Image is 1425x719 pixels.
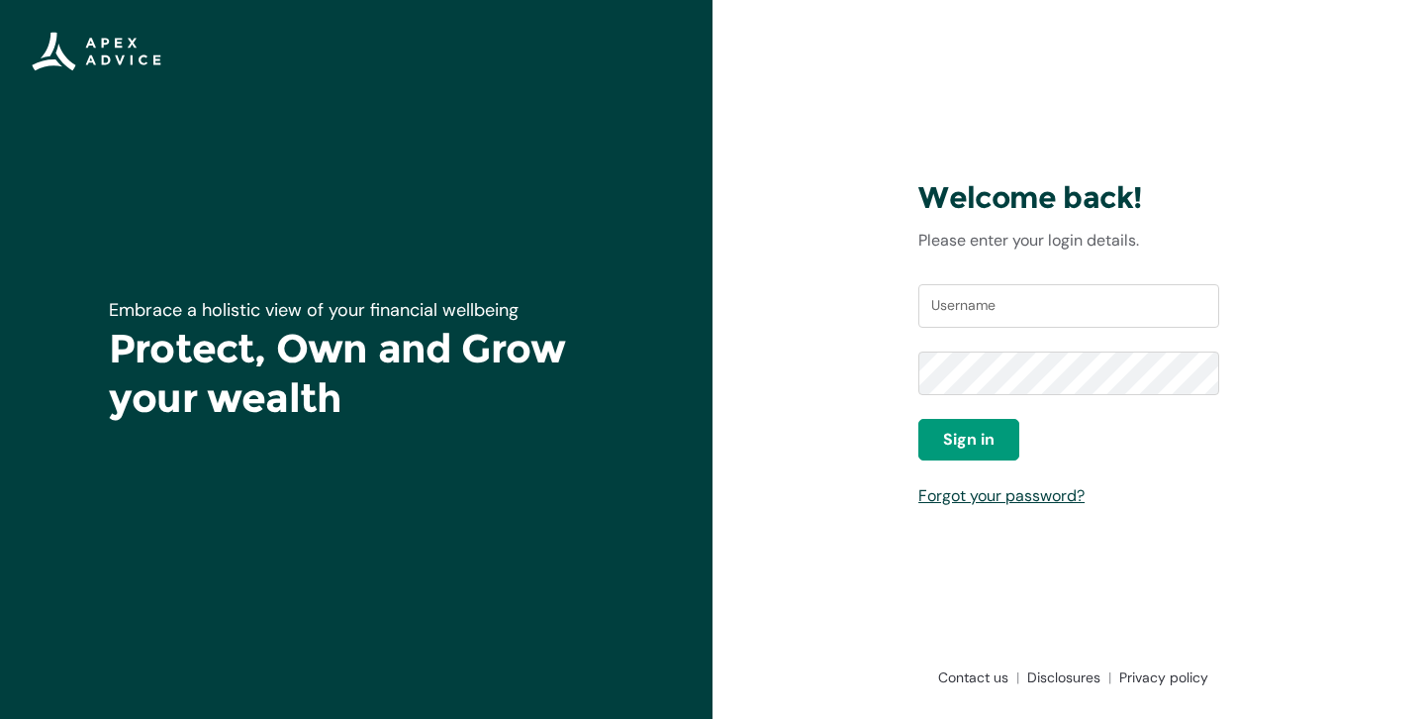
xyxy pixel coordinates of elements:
[1111,668,1208,687] a: Privacy policy
[918,284,1219,328] input: Username
[918,419,1019,461] button: Sign in
[109,298,519,322] span: Embrace a holistic view of your financial wellbeing
[918,179,1219,217] h3: Welcome back!
[943,428,995,452] span: Sign in
[109,324,604,423] h1: Protect, Own and Grow your wealth
[918,229,1219,253] p: Please enter your login details.
[918,485,1085,506] a: Forgot your password?
[1019,668,1111,687] a: Disclosures
[930,668,1019,687] a: Contact us
[32,32,161,71] img: Apex Advice Group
